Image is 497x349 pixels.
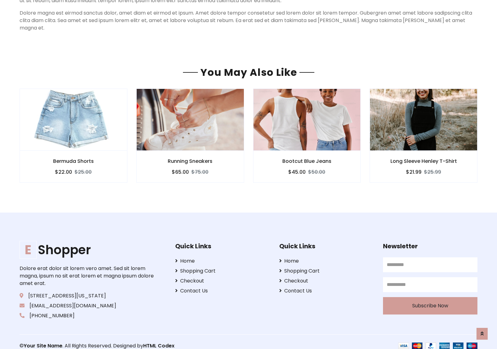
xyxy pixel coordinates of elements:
span: You May Also Like [198,65,299,79]
p: [PHONE_NUMBER] [20,312,156,319]
del: $25.99 [424,168,441,176]
h6: $21.99 [406,169,422,175]
a: Contact Us [279,287,374,295]
a: Bermuda Shorts $22.00$25.00 [20,89,127,183]
a: Shopping Cart [175,267,270,275]
a: Checkout [279,277,374,285]
p: [EMAIL_ADDRESS][DOMAIN_NAME] [20,302,156,310]
a: Running Sneakers $65.00$75.00 [136,89,244,183]
a: Home [175,257,270,265]
h5: Newsletter [383,242,477,250]
a: Home [279,257,374,265]
a: Bootcut Blue Jeans $45.00$50.00 [253,89,361,183]
h6: Long Sleeve Henley T-Shirt [370,158,477,164]
h6: $22.00 [55,169,72,175]
del: $75.00 [191,168,208,176]
h6: Bootcut Blue Jeans [253,158,361,164]
p: Dolore magna est eirmod sanctus dolor, amet diam et eirmod et ipsum. Amet dolore tempor consetetu... [20,9,477,32]
a: Contact Us [175,287,270,295]
p: [STREET_ADDRESS][US_STATE] [20,292,156,300]
a: Checkout [175,277,270,285]
p: Dolore erat dolor sit lorem vero amet. Sed sit lorem magna, ipsum no sit erat lorem et magna ipsu... [20,265,156,287]
a: Long Sleeve Henley T-Shirt $21.99$25.99 [370,89,477,183]
del: $25.00 [75,168,92,176]
h6: $65.00 [172,169,189,175]
h5: Quick Links [279,242,374,250]
h5: Quick Links [175,242,270,250]
span: E [20,241,37,259]
button: Subscribe Now [383,297,477,315]
h6: $45.00 [288,169,306,175]
del: $50.00 [308,168,325,176]
h6: Bermuda Shorts [20,158,127,164]
h6: Running Sneakers [137,158,244,164]
h1: Shopper [20,242,156,257]
a: EShopper [20,242,156,257]
a: Shopping Cart [279,267,374,275]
